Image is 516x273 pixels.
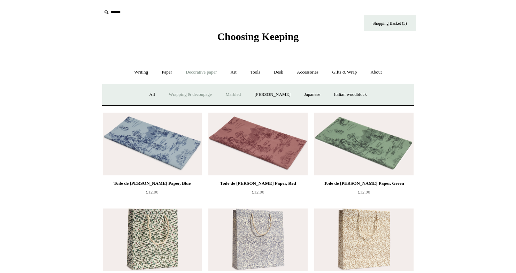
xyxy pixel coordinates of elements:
a: Toile de [PERSON_NAME] Paper, Green £12.00 [314,179,413,208]
a: Decorative paper [179,63,223,82]
img: Toile de Jouy Tissue Paper, Blue [103,113,202,175]
a: Art [224,63,243,82]
span: £12.00 [146,189,159,195]
img: Toile de Jouy Tissue Paper, Green [314,113,413,175]
a: Italian Decorative Gift Bag, Blue Floral Italian Decorative Gift Bag, Blue Floral [208,208,307,271]
img: Italian Decorative Gift Bag, Gold Brocade [314,208,413,271]
a: Italian Decorative Gift Bag, Gold Brocade Italian Decorative Gift Bag, Gold Brocade [314,208,413,271]
a: Writing [128,63,154,82]
span: Choosing Keeping [217,31,299,42]
img: Italian Decorative Gift Bag, Blue Floral [208,208,307,271]
a: Marbled [219,85,247,104]
img: Toile de Jouy Tissue Paper, Red [208,113,307,175]
a: Paper [155,63,178,82]
a: Gifts & Wrap [326,63,363,82]
a: Tools [244,63,267,82]
a: Toile de Jouy Tissue Paper, Blue Toile de Jouy Tissue Paper, Blue [103,113,202,175]
a: Choosing Keeping [217,36,299,41]
a: Shopping Basket (3) [364,15,416,31]
a: Small Italian Decorative Gift Bag, Remondini Green Posy Small Italian Decorative Gift Bag, Remond... [103,208,202,271]
a: Toile de Jouy Tissue Paper, Red Toile de Jouy Tissue Paper, Red [208,113,307,175]
div: Toile de [PERSON_NAME] Paper, Red [210,179,306,188]
a: [PERSON_NAME] [248,85,296,104]
a: About [364,63,388,82]
a: Toile de [PERSON_NAME] Paper, Blue £12.00 [103,179,202,208]
div: Toile de [PERSON_NAME] Paper, Blue [105,179,200,188]
a: Japanese [298,85,326,104]
a: Italian woodblock [328,85,373,104]
a: Wrapping & decoupage [162,85,218,104]
a: Toile de Jouy Tissue Paper, Green Toile de Jouy Tissue Paper, Green [314,113,413,175]
img: Small Italian Decorative Gift Bag, Remondini Green Posy [103,208,202,271]
div: Toile de [PERSON_NAME] Paper, Green [316,179,411,188]
a: All [143,85,161,104]
a: Toile de [PERSON_NAME] Paper, Red £12.00 [208,179,307,208]
a: Desk [268,63,290,82]
span: £12.00 [358,189,370,195]
a: Accessories [291,63,325,82]
span: £12.00 [252,189,264,195]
